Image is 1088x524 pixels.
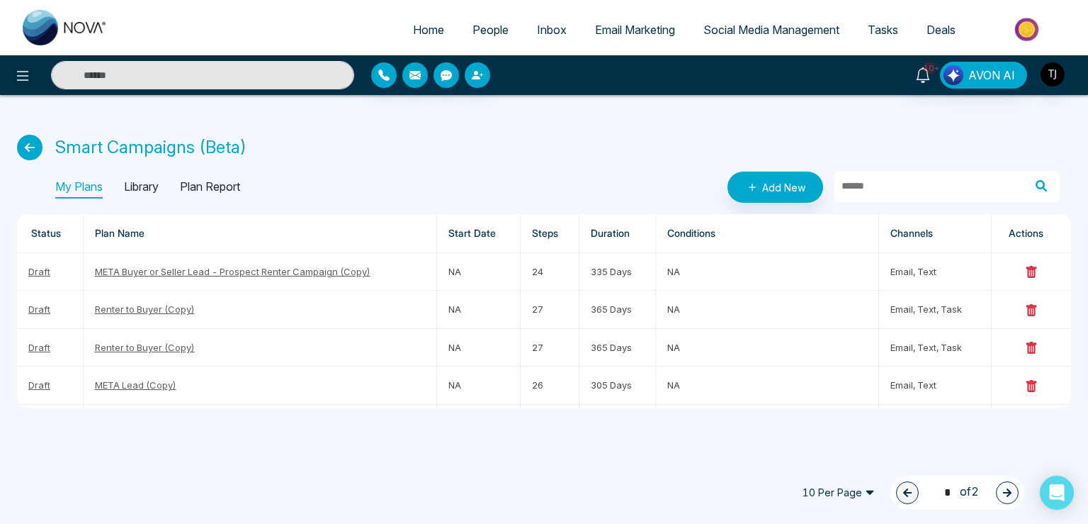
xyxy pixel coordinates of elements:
th: Status [17,214,84,253]
a: Deals [912,16,970,43]
th: Duration [579,214,656,253]
span: Tasks [868,23,898,37]
td: 27 [521,329,579,367]
td: 365 Days [579,291,656,328]
span: 10 Per Page [793,481,885,504]
td: 24 [521,253,579,291]
a: Home [399,16,458,43]
td: 335 Days [579,253,656,291]
td: 305 Days [579,367,656,404]
a: Draft [28,303,50,315]
a: Add New [727,172,823,203]
span: of 2 [936,483,979,502]
td: NA [656,367,879,404]
td: NA [437,367,521,404]
a: 10+ [906,62,940,87]
td: 365 Days [579,329,656,367]
a: META Buyer or Seller Lead - Prospect Renter Campaign (Copy) [95,266,370,277]
th: Plan Name [84,214,438,253]
span: 10+ [923,62,936,74]
a: Draft [28,379,50,391]
a: Social Media Management [689,16,854,43]
a: Email Marketing [581,16,689,43]
a: Draft [28,342,50,353]
th: Conditions [656,214,879,253]
p: Smart Campaigns (Beta) [55,135,246,160]
span: AVON AI [968,67,1015,84]
th: Start Date [437,214,521,253]
a: People [458,16,523,43]
button: AVON AI [940,62,1027,89]
a: Inbox [523,16,581,43]
span: Home [413,23,444,37]
div: Open Intercom Messenger [1040,476,1074,510]
img: User Avatar [1041,62,1065,87]
a: Renter to Buyer (Copy) [95,342,195,353]
img: Market-place.gif [977,13,1079,45]
td: NA [437,329,521,367]
td: email, text [879,367,992,404]
p: My Plans [55,176,103,199]
td: 26 [521,367,579,404]
img: Nova CRM Logo [23,10,108,45]
td: email, text, task [879,329,992,367]
td: NA [656,253,879,291]
th: Channels [879,214,992,253]
td: email, text, task [879,291,992,328]
img: Lead Flow [943,65,963,85]
td: NA [437,291,521,328]
span: Inbox [537,23,567,37]
a: META Lead (Copy) [95,379,176,391]
td: email, text [879,253,992,291]
p: Plan Report [180,176,240,199]
a: Draft [28,266,50,277]
td: 1 [521,405,579,444]
span: Deals [926,23,956,37]
a: Tasks [854,16,912,43]
th: Actions [992,214,1071,253]
span: Email Marketing [595,23,675,37]
span: People [472,23,509,37]
p: Library [124,176,159,199]
td: When tag added as [656,405,879,444]
td: 27 [521,291,579,328]
span: Social Media Management [703,23,839,37]
a: Renter to Buyer (Copy) [95,303,195,315]
td: NA [437,253,521,291]
td: 0 Day [579,405,656,444]
td: email [879,405,992,444]
td: NA [656,291,879,328]
td: [DATE] [437,405,521,444]
td: NA [656,329,879,367]
th: Steps [521,214,579,253]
